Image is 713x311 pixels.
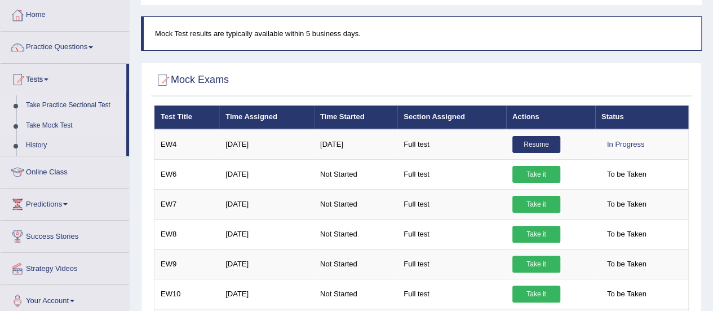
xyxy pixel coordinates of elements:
td: EW4 [154,129,220,160]
th: Status [595,106,689,129]
td: Not Started [314,159,397,189]
td: EW7 [154,189,220,219]
a: Take Mock Test [21,116,126,136]
a: Take it [512,166,560,183]
th: Actions [506,106,595,129]
td: [DATE] [219,189,314,219]
td: [DATE] [219,129,314,160]
a: Predictions [1,189,129,217]
h2: Mock Exams [154,72,229,89]
span: To be Taken [601,226,652,243]
td: Full test [397,159,506,189]
a: Take it [512,286,560,303]
a: Take it [512,256,560,273]
td: [DATE] [314,129,397,160]
td: Not Started [314,219,397,249]
td: Not Started [314,279,397,309]
p: Mock Test results are typically available within 5 business days. [155,28,690,39]
td: Not Started [314,189,397,219]
td: Not Started [314,249,397,279]
td: EW8 [154,219,220,249]
td: [DATE] [219,279,314,309]
td: Full test [397,249,506,279]
span: To be Taken [601,166,652,183]
a: Take it [512,226,560,243]
a: Take it [512,196,560,213]
a: Tests [1,64,126,92]
td: [DATE] [219,249,314,279]
a: History [21,135,126,156]
td: EW10 [154,279,220,309]
th: Test Title [154,106,220,129]
td: Full test [397,279,506,309]
td: Full test [397,219,506,249]
a: Take Practice Sectional Test [21,95,126,116]
a: Practice Questions [1,32,129,60]
td: Full test [397,129,506,160]
td: [DATE] [219,219,314,249]
a: Resume [512,136,560,153]
th: Time Started [314,106,397,129]
span: To be Taken [601,256,652,273]
span: To be Taken [601,196,652,213]
td: Full test [397,189,506,219]
a: Online Class [1,156,129,185]
span: To be Taken [601,286,652,303]
td: EW6 [154,159,220,189]
a: Strategy Videos [1,253,129,281]
td: EW9 [154,249,220,279]
a: Success Stories [1,221,129,249]
th: Section Assigned [397,106,506,129]
div: In Progress [601,136,650,153]
th: Time Assigned [219,106,314,129]
td: [DATE] [219,159,314,189]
